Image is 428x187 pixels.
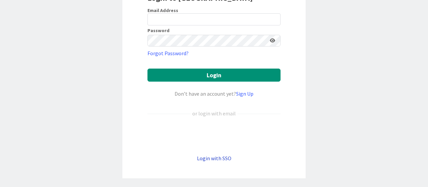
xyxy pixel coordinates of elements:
[236,90,253,97] a: Sign Up
[147,28,170,33] label: Password
[144,128,284,143] iframe: Sign in with Google Button
[147,90,281,98] div: Don’t have an account yet?
[197,155,231,162] a: Login with SSO
[147,69,281,82] button: Login
[191,109,237,117] div: or login with email
[147,49,189,57] a: Forgot Password?
[147,7,178,13] label: Email Address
